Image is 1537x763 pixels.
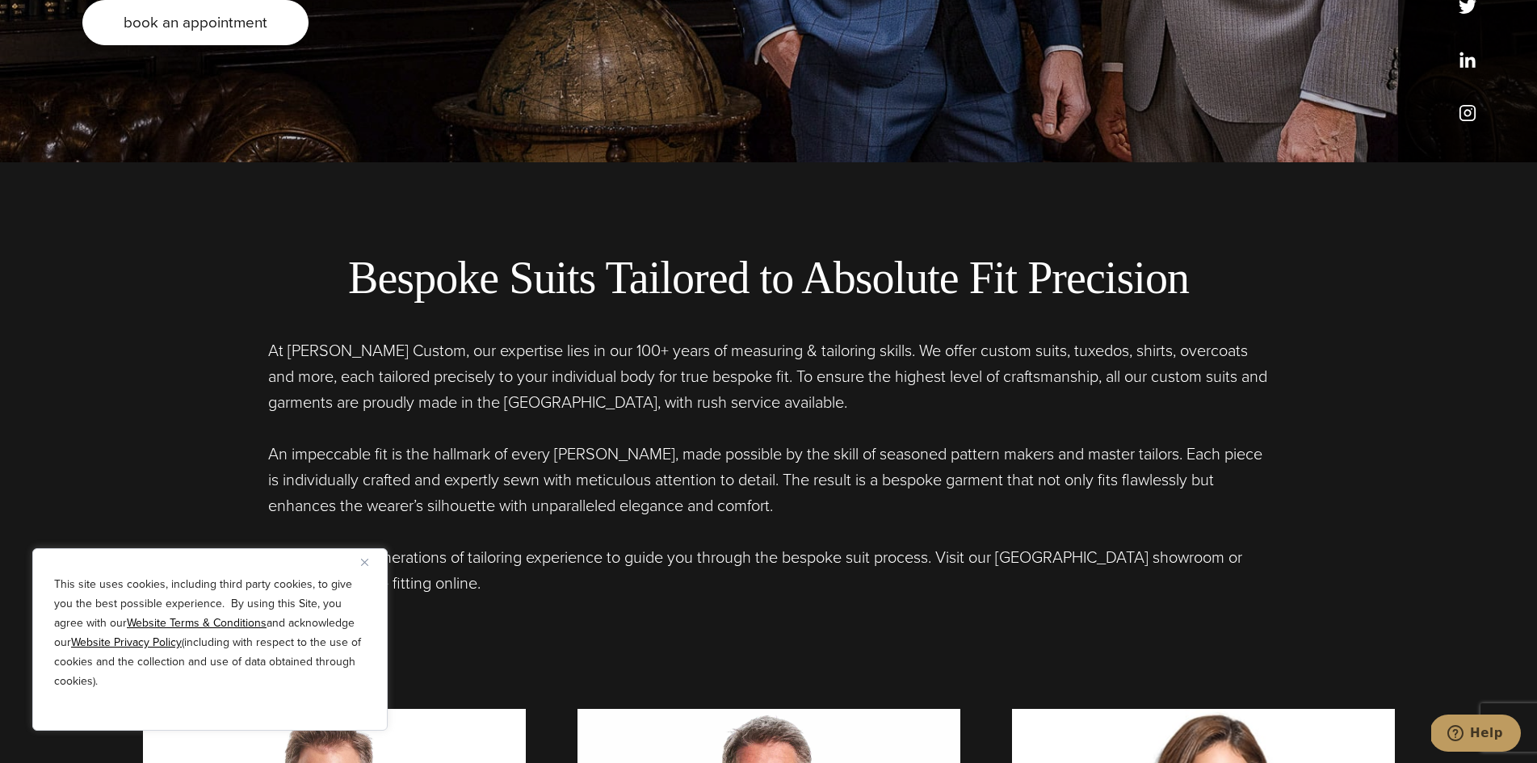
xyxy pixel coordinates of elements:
p: Allow our five generations of tailoring experience to guide you through the bespoke suit process.... [268,544,1270,596]
a: Website Terms & Conditions [127,614,267,631]
img: Close [361,559,368,566]
p: This site uses cookies, including third party cookies, to give you the best possible experience. ... [54,575,366,691]
h2: Bespoke Suits Tailored to Absolute Fit Precision [127,251,1411,305]
p: An impeccable fit is the hallmark of every [PERSON_NAME], made possible by the skill of seasoned ... [268,441,1270,518]
span: book an appointment [124,10,267,34]
a: Website Privacy Policy [71,634,182,651]
iframe: Opens a widget where you can chat to one of our agents [1431,715,1521,755]
button: Close [361,552,380,572]
p: At [PERSON_NAME] Custom, our expertise lies in our 100+ years of measuring & tailoring skills. We... [268,337,1270,415]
